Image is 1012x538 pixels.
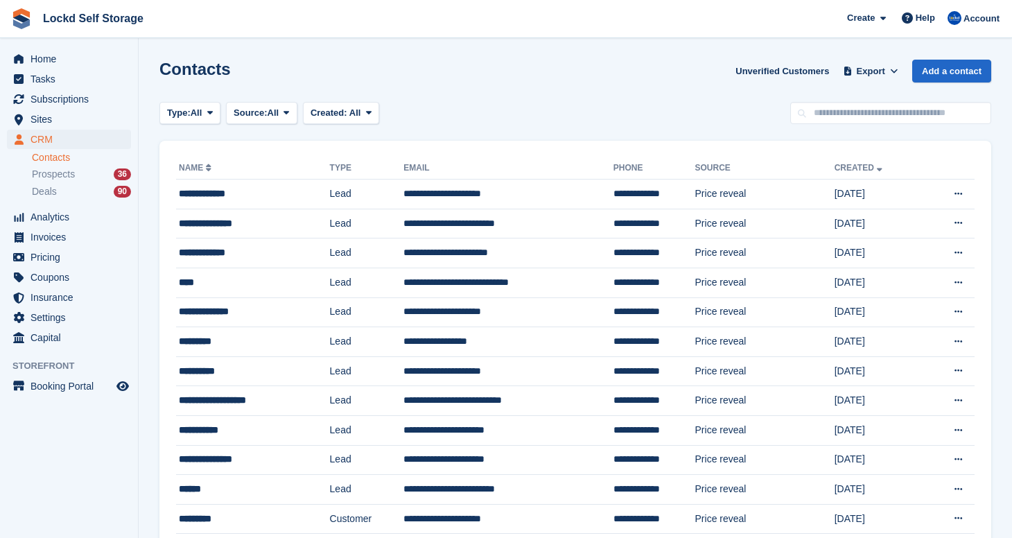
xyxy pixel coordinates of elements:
[7,227,131,247] a: menu
[30,288,114,307] span: Insurance
[695,445,835,475] td: Price reveal
[234,106,267,120] span: Source:
[226,102,297,125] button: Source: All
[7,268,131,287] a: menu
[30,227,114,247] span: Invoices
[330,504,404,534] td: Customer
[7,288,131,307] a: menu
[32,185,57,198] span: Deals
[695,297,835,327] td: Price reveal
[835,504,924,534] td: [DATE]
[114,186,131,198] div: 90
[857,64,885,78] span: Export
[7,69,131,89] a: menu
[32,151,131,164] a: Contacts
[32,167,131,182] a: Prospects 36
[912,60,991,83] a: Add a contact
[32,184,131,199] a: Deals 90
[7,110,131,129] a: menu
[695,386,835,416] td: Price reveal
[695,209,835,238] td: Price reveal
[330,157,404,180] th: Type
[30,268,114,287] span: Coupons
[311,107,347,118] span: Created:
[7,130,131,149] a: menu
[948,11,961,25] img: Jonny Bleach
[835,475,924,505] td: [DATE]
[835,356,924,386] td: [DATE]
[695,475,835,505] td: Price reveal
[403,157,613,180] th: Email
[695,238,835,268] td: Price reveal
[835,327,924,357] td: [DATE]
[330,445,404,475] td: Lead
[7,207,131,227] a: menu
[835,268,924,297] td: [DATE]
[11,8,32,29] img: stora-icon-8386f47178a22dfd0bd8f6a31ec36ba5ce8667c1dd55bd0f319d3a0aa187defe.svg
[835,163,885,173] a: Created
[847,11,875,25] span: Create
[330,268,404,297] td: Lead
[12,359,138,373] span: Storefront
[114,168,131,180] div: 36
[30,207,114,227] span: Analytics
[30,376,114,396] span: Booking Portal
[7,308,131,327] a: menu
[835,445,924,475] td: [DATE]
[30,49,114,69] span: Home
[30,89,114,109] span: Subscriptions
[30,248,114,267] span: Pricing
[695,157,835,180] th: Source
[30,69,114,89] span: Tasks
[835,415,924,445] td: [DATE]
[835,180,924,209] td: [DATE]
[32,168,75,181] span: Prospects
[330,475,404,505] td: Lead
[303,102,379,125] button: Created: All
[7,89,131,109] a: menu
[963,12,1000,26] span: Account
[330,297,404,327] td: Lead
[7,248,131,267] a: menu
[330,356,404,386] td: Lead
[179,163,214,173] a: Name
[330,327,404,357] td: Lead
[114,378,131,394] a: Preview store
[268,106,279,120] span: All
[330,415,404,445] td: Lead
[613,157,695,180] th: Phone
[835,209,924,238] td: [DATE]
[159,60,231,78] h1: Contacts
[840,60,901,83] button: Export
[695,356,835,386] td: Price reveal
[30,130,114,149] span: CRM
[695,415,835,445] td: Price reveal
[695,268,835,297] td: Price reveal
[7,328,131,347] a: menu
[695,327,835,357] td: Price reveal
[330,238,404,268] td: Lead
[30,328,114,347] span: Capital
[191,106,202,120] span: All
[835,386,924,416] td: [DATE]
[30,110,114,129] span: Sites
[835,297,924,327] td: [DATE]
[330,386,404,416] td: Lead
[835,238,924,268] td: [DATE]
[330,209,404,238] td: Lead
[7,376,131,396] a: menu
[695,504,835,534] td: Price reveal
[167,106,191,120] span: Type:
[330,180,404,209] td: Lead
[7,49,131,69] a: menu
[30,308,114,327] span: Settings
[730,60,835,83] a: Unverified Customers
[37,7,149,30] a: Lockd Self Storage
[916,11,935,25] span: Help
[349,107,361,118] span: All
[159,102,220,125] button: Type: All
[695,180,835,209] td: Price reveal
